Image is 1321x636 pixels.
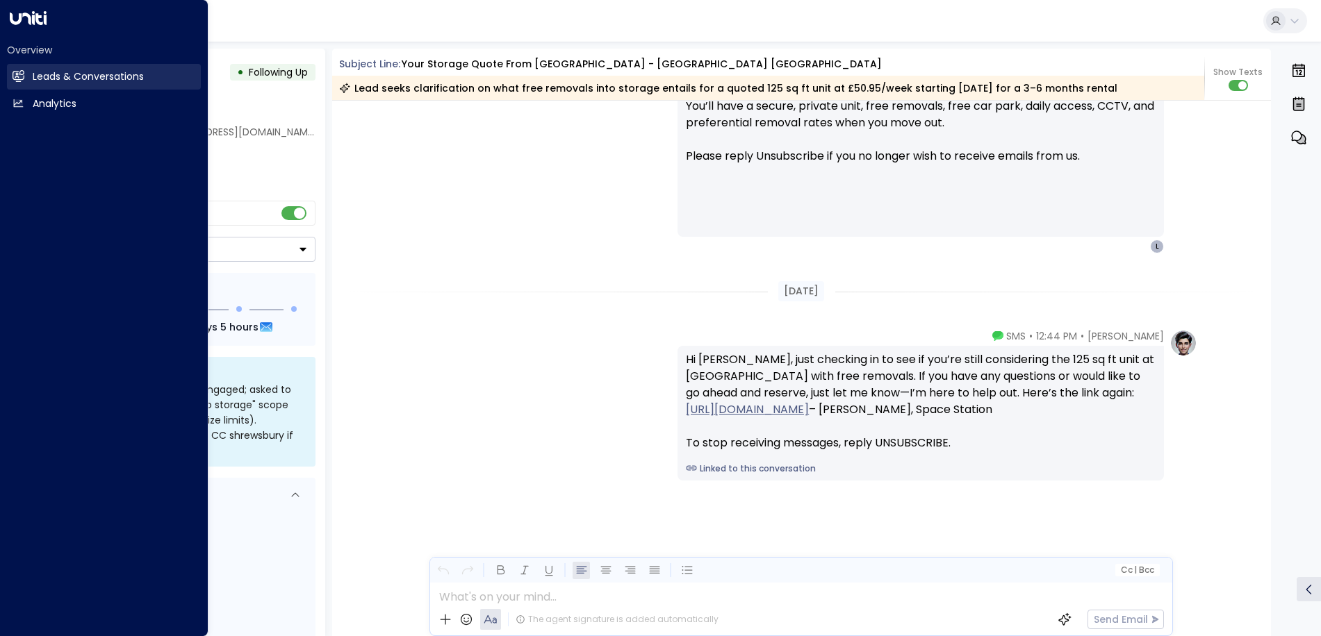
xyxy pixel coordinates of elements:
[7,43,201,57] h2: Overview
[68,319,304,335] div: Next Follow Up:
[1213,66,1263,78] span: Show Texts
[33,97,76,111] h2: Analytics
[249,65,308,79] span: Following Up
[459,562,476,579] button: Redo
[778,281,824,301] div: [DATE]
[1006,329,1026,343] span: SMS
[339,57,400,71] span: Subject Line:
[7,91,201,117] a: Analytics
[686,462,1156,475] a: Linked to this conversation
[339,81,1117,95] div: Lead seeks clarification on what free removals into storage entails for a quoted 125 sq ft unit a...
[7,64,201,90] a: Leads & Conversations
[68,284,304,299] div: Follow Up Sequence
[1121,565,1154,575] span: Cc Bcc
[33,69,144,84] h2: Leads & Conversations
[1088,329,1164,343] span: [PERSON_NAME]
[686,351,1156,451] div: Hi [PERSON_NAME], just checking in to see if you’re still considering the 125 sq ft unit at [GEOG...
[1029,329,1033,343] span: •
[1036,329,1077,343] span: 12:44 PM
[1115,564,1160,577] button: Cc|Bcc
[237,60,244,85] div: •
[1170,329,1197,357] img: profile-logo.png
[1150,240,1164,253] div: L
[434,562,452,579] button: Undo
[686,401,809,418] a: [URL][DOMAIN_NAME]
[1134,565,1137,575] span: |
[140,319,259,335] span: In about 1 days 5 hours
[1081,329,1084,343] span: •
[516,613,719,626] div: The agent signature is added automatically
[402,57,882,72] div: Your storage quote from [GEOGRAPHIC_DATA] - [GEOGRAPHIC_DATA] [GEOGRAPHIC_DATA]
